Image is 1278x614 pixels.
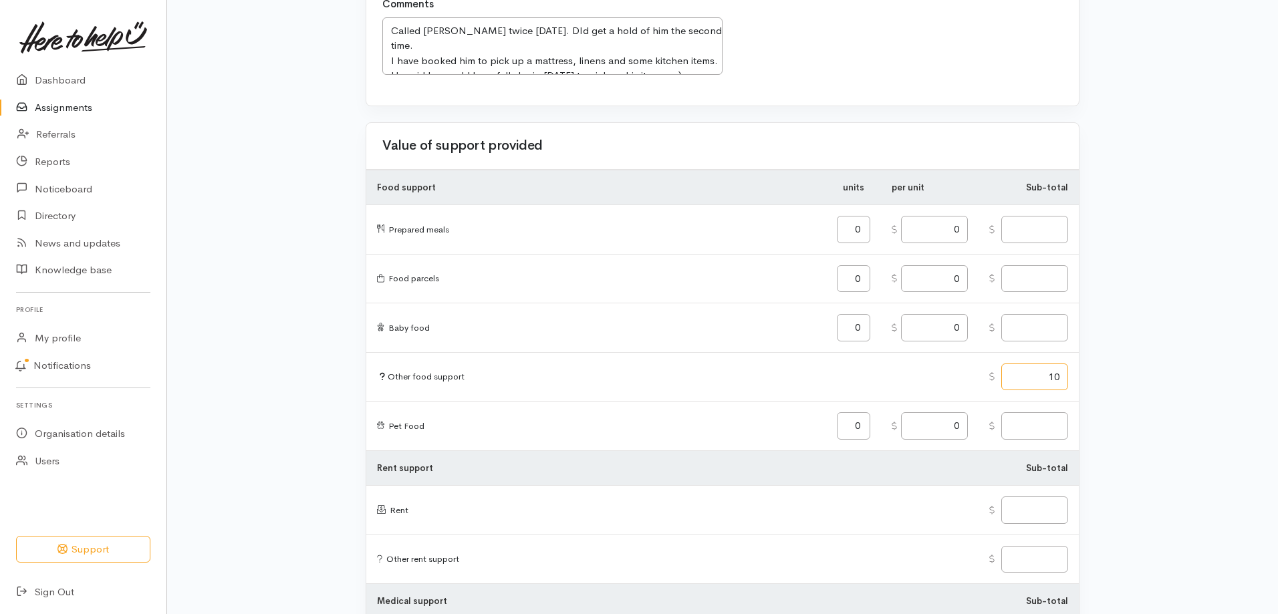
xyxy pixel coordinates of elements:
td: Sub-total [979,450,1079,486]
b: Medical support [377,595,447,607]
td: Food parcels [366,254,826,303]
td: Pet Food [366,402,826,451]
h2: Value of support provided [382,138,543,153]
td: Other rent support [366,534,979,584]
h6: Settings [16,396,150,414]
h6: Profile [16,301,150,319]
b: Food support [377,182,436,193]
td: Rent [366,486,979,535]
b: Rent support [377,462,433,474]
td: Prepared meals [366,205,826,255]
td: units [826,170,881,205]
td: Sub-total [979,170,1079,205]
td: per unit [881,170,979,205]
td: Other food support [366,352,979,402]
button: Support [16,536,150,563]
td: Baby food [366,303,826,353]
